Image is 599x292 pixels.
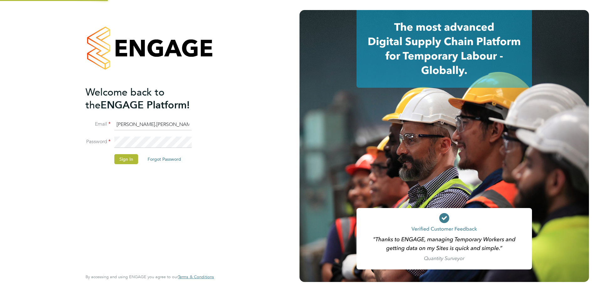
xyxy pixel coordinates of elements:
span: By accessing and using ENGAGE you agree to our [86,274,214,279]
h2: ENGAGE Platform! [86,86,208,112]
label: Email [86,121,111,128]
button: Sign In [114,154,138,164]
input: Enter your work email... [114,119,192,130]
button: Forgot Password [143,154,186,164]
span: Welcome back to the [86,86,164,111]
label: Password [86,138,111,145]
a: Terms & Conditions [178,274,214,279]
